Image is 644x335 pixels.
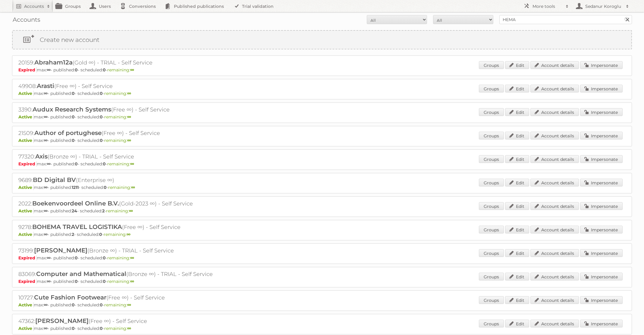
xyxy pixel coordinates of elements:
[108,185,135,190] span: remaining:
[18,270,229,278] h2: 83069: (Bronze ∞) - TRIAL - Self Service
[47,279,51,284] strong: ∞
[18,129,229,137] h2: 21509: (Free ∞) - Self Service
[130,161,134,167] strong: ∞
[32,223,122,230] span: BOHEMA TRAVEL LOGISTIKA
[479,273,504,280] a: Groups
[72,138,75,143] strong: 0
[18,82,229,90] h2: 49908: (Free ∞) - Self Service
[530,61,579,69] a: Account details
[35,153,48,160] span: Axis
[130,255,134,261] strong: ∞
[100,114,103,120] strong: 0
[479,132,504,139] a: Groups
[18,59,229,67] h2: 20159: (Gold ∞) - TRIAL - Self Service
[33,106,111,113] span: Audux Research Systems
[580,61,623,69] a: Impersonate
[479,202,504,210] a: Groups
[18,223,229,231] h2: 9278: (Free ∞) - Self Service
[104,232,130,237] span: remaining:
[18,279,626,284] p: max: - published: - scheduled: -
[580,273,623,280] a: Impersonate
[530,85,579,92] a: Account details
[104,91,131,96] span: remaining:
[75,279,78,284] strong: 0
[13,31,631,49] a: Create new account
[18,161,37,167] span: Expired
[18,67,626,73] p: max: - published: - scheduled: -
[47,161,51,167] strong: ∞
[18,247,229,255] h2: 73199: (Bronze ∞) - TRIAL - Self Service
[580,155,623,163] a: Impersonate
[100,91,103,96] strong: 0
[103,67,106,73] strong: 0
[104,185,107,190] strong: 0
[44,114,48,120] strong: ∞
[479,108,504,116] a: Groups
[107,279,134,284] span: remaining:
[44,232,48,237] strong: ∞
[18,255,37,261] span: Expired
[130,279,134,284] strong: ∞
[104,138,131,143] span: remaining:
[479,249,504,257] a: Groups
[580,85,623,92] a: Impersonate
[580,179,623,186] a: Impersonate
[127,114,131,120] strong: ∞
[580,132,623,139] a: Impersonate
[72,114,75,120] strong: 0
[107,67,134,73] span: remaining:
[18,317,229,325] h2: 47362: (Free ∞) - Self Service
[44,208,48,214] strong: ∞
[127,326,131,331] strong: ∞
[505,61,529,69] a: Edit
[18,302,626,308] p: max: - published: - scheduled: -
[127,232,130,237] strong: ∞
[103,161,106,167] strong: 0
[18,185,626,190] p: max: - published: - scheduled: -
[530,132,579,139] a: Account details
[505,155,529,163] a: Edit
[18,67,37,73] span: Expired
[18,302,34,308] span: Active
[18,91,626,96] p: max: - published: - scheduled: -
[35,317,89,324] span: [PERSON_NAME]
[104,326,131,331] span: remaining:
[129,208,133,214] strong: ∞
[18,161,626,167] p: max: - published: - scheduled: -
[505,296,529,304] a: Edit
[479,320,504,327] a: Groups
[130,67,134,73] strong: ∞
[34,294,106,301] span: Cute Fashion Footwear
[505,320,529,327] a: Edit
[18,232,34,237] span: Active
[36,270,126,277] span: Computer and Mathematical
[72,302,75,308] strong: 0
[532,3,563,9] h2: More tools
[103,279,106,284] strong: 0
[505,108,529,116] a: Edit
[18,153,229,161] h2: 77320: (Bronze ∞) - TRIAL - Self Service
[479,226,504,233] a: Groups
[18,106,229,114] h2: 3390: (Free ∞) - Self Service
[530,249,579,257] a: Account details
[107,255,134,261] span: remaining:
[18,138,626,143] p: max: - published: - scheduled: -
[18,176,229,184] h2: 9689: (Enterprise ∞)
[479,179,504,186] a: Groups
[530,155,579,163] a: Account details
[584,3,623,9] h2: Sedanur Koroglu
[127,302,131,308] strong: ∞
[99,232,102,237] strong: 0
[479,296,504,304] a: Groups
[24,3,44,9] h2: Accounts
[34,129,102,136] span: Author of portughese
[580,202,623,210] a: Impersonate
[18,208,626,214] p: max: - published: - scheduled: -
[530,320,579,327] a: Account details
[18,138,34,143] span: Active
[104,114,131,120] span: remaining:
[44,185,48,190] strong: ∞
[47,67,51,73] strong: ∞
[530,273,579,280] a: Account details
[106,208,133,214] span: remaining:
